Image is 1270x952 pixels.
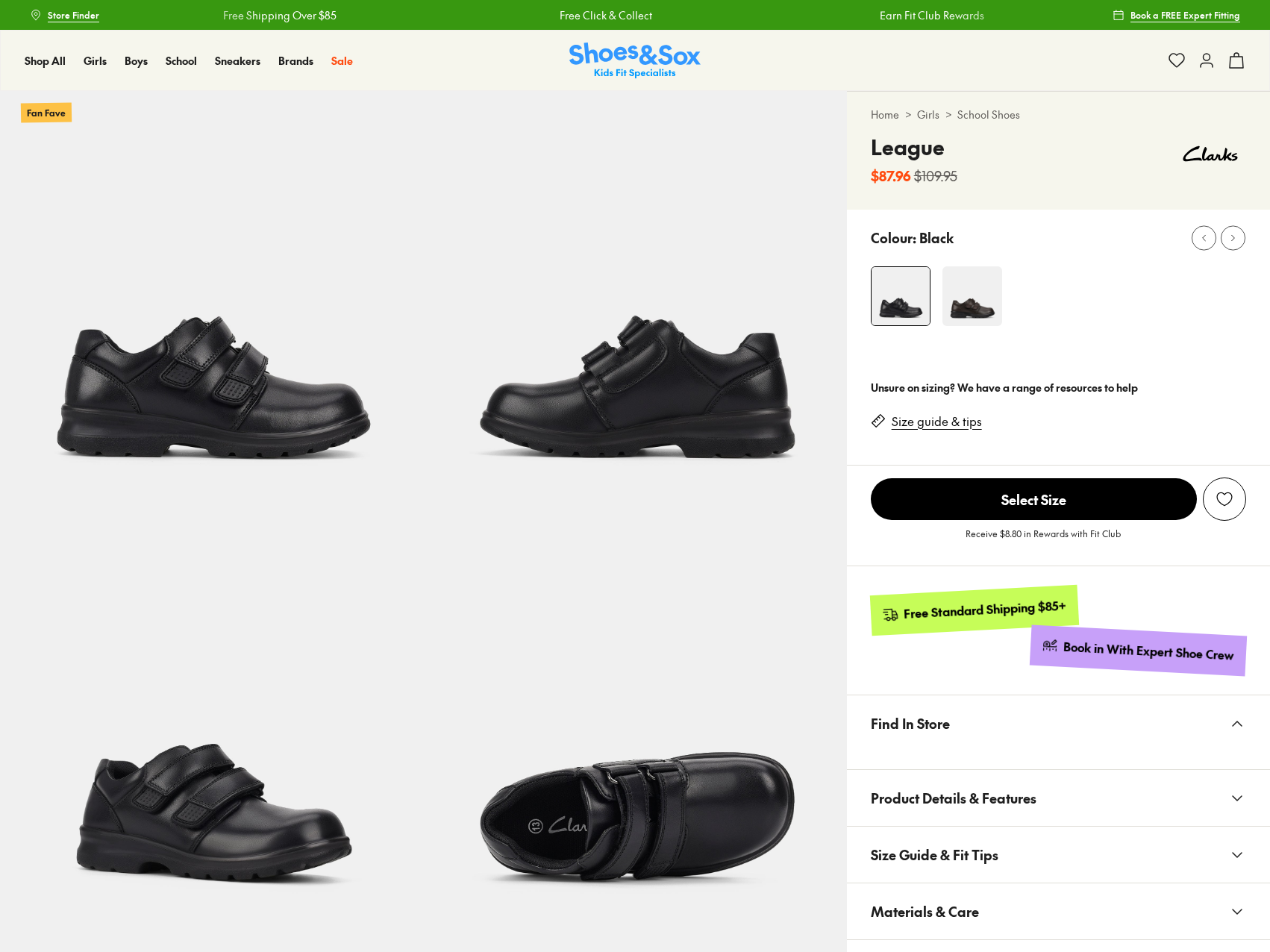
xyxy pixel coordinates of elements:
span: Girls [84,53,107,68]
button: Size Guide & Fit Tips [847,827,1270,883]
div: Unsure on sizing? We have a range of resources to help [871,380,1246,395]
s: $109.95 [914,166,957,186]
a: Book a FREE Expert Fitting [1113,1,1240,28]
a: Shop All [25,53,66,69]
span: Boys [125,53,148,68]
img: SNS_Logo_Responsive.svg [569,43,701,79]
b: $87.96 [871,166,911,186]
a: Free Standard Shipping $85+ [869,585,1078,636]
a: Book in With Expert Shoe Crew [1030,625,1247,677]
p: Fan Fave [21,102,72,122]
a: Store Finder [30,1,99,28]
img: League Black [423,514,846,937]
a: Brands [278,53,313,69]
div: Book in With Expert Shoe Crew [1063,639,1235,664]
a: Free Click & Collect [560,7,652,23]
a: Sale [331,53,353,69]
span: Sale [331,53,353,68]
span: Brands [278,53,313,68]
h4: League [871,131,957,163]
div: Free Standard Shipping $85+ [903,598,1066,622]
p: Black [919,228,954,248]
img: League Black [423,91,846,514]
a: School Shoes [957,107,1020,122]
button: Product Details & Features [847,770,1270,826]
button: Add to Wishlist [1203,477,1246,521]
a: Girls [917,107,939,122]
a: Free Shipping Over $85 [223,7,337,23]
span: School [166,53,197,68]
span: Book a FREE Expert Fitting [1130,8,1240,22]
p: Colour: [871,228,916,248]
span: Sneakers [215,53,260,68]
a: Home [871,107,899,122]
button: Find In Store [847,695,1270,751]
a: Size guide & tips [892,413,982,430]
span: Select Size [871,478,1197,520]
a: Sneakers [215,53,260,69]
span: Find In Store [871,701,950,745]
span: Product Details & Features [871,776,1036,820]
a: Shoes & Sox [569,43,701,79]
span: Size Guide & Fit Tips [871,833,998,877]
a: Boys [125,53,148,69]
img: League Brown [942,266,1002,326]
span: Store Finder [48,8,99,22]
span: Materials & Care [871,889,979,933]
a: Girls [84,53,107,69]
img: Vendor logo [1174,131,1246,176]
span: Shop All [25,53,66,68]
a: Earn Fit Club Rewards [880,7,984,23]
button: Materials & Care [847,883,1270,939]
a: School [166,53,197,69]
p: Receive $8.80 in Rewards with Fit Club [966,527,1121,554]
div: > > [871,107,1246,122]
img: League Black [872,267,930,325]
button: Select Size [871,477,1197,521]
